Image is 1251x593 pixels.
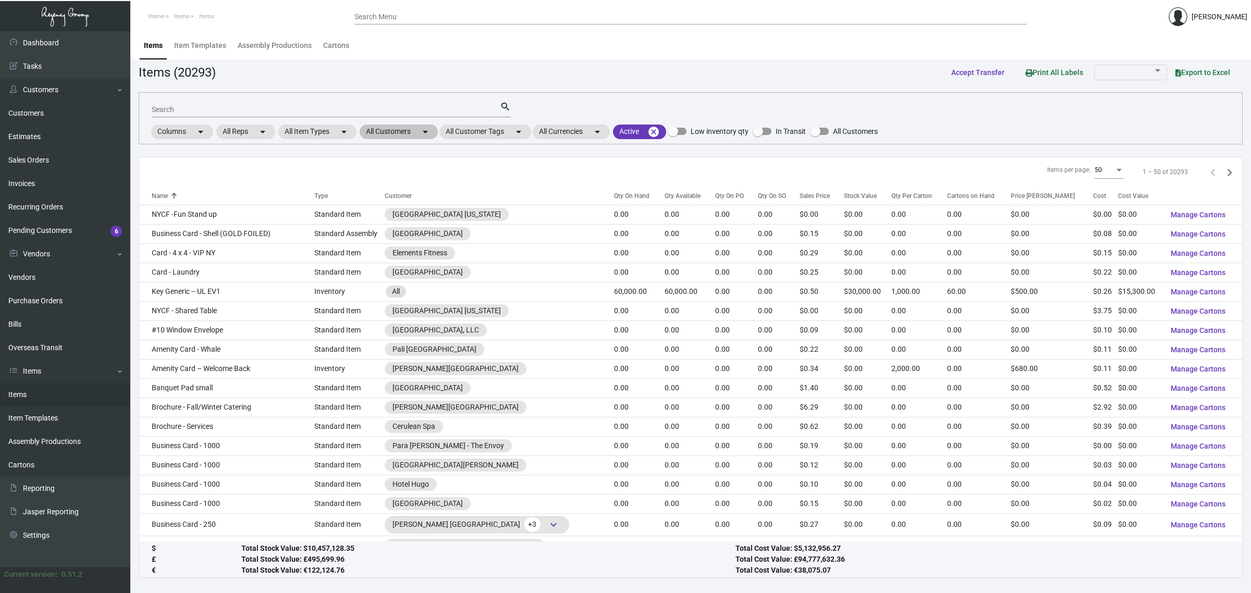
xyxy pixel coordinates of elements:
[139,359,314,378] td: Amenity Card – Welcome Back
[844,340,891,359] td: $0.00
[1171,288,1225,296] span: Manage Cartons
[393,228,463,239] div: [GEOGRAPHIC_DATA]
[758,282,800,301] td: 0.00
[1118,191,1162,201] div: Cost Value
[1011,436,1093,455] td: $0.00
[614,243,664,263] td: 0.00
[1118,455,1162,475] td: $0.00
[943,63,1013,82] button: Accept Transfer
[844,436,891,455] td: $0.00
[1011,205,1093,224] td: $0.00
[800,378,844,398] td: $1.40
[139,224,314,243] td: Business Card - Shell (GOLD FOILED)
[314,205,385,224] td: Standard Item
[1011,263,1093,282] td: $0.00
[715,455,758,475] td: 0.00
[891,455,947,475] td: 0.00
[314,475,385,494] td: Standard Item
[385,187,615,205] th: Customer
[715,263,758,282] td: 0.00
[758,205,800,224] td: 0.00
[776,125,806,138] span: In Transit
[419,126,432,138] mat-icon: arrow_drop_down
[1118,359,1162,378] td: $0.00
[314,224,385,243] td: Standard Assembly
[614,320,664,340] td: 0.00
[800,205,844,224] td: $0.00
[758,243,800,263] td: 0.00
[1093,359,1118,378] td: $0.11
[174,40,226,51] div: Item Templates
[139,243,314,263] td: Card - 4 x 4 - VIP NY
[844,224,891,243] td: $0.00
[800,455,844,475] td: $0.12
[314,263,385,282] td: Standard Item
[891,359,947,378] td: 2,000.00
[1169,7,1187,26] img: admin@bootstrapmaster.com
[1095,166,1102,174] span: 50
[1171,521,1225,529] span: Manage Cartons
[1143,167,1188,177] div: 1 – 50 of 20293
[947,243,1011,263] td: 0.00
[1171,326,1225,335] span: Manage Cartons
[360,125,438,139] mat-chip: All Customers
[614,378,664,398] td: 0.00
[314,282,385,301] td: Inventory
[665,378,715,398] td: 0.00
[647,126,660,138] mat-icon: cancel
[1171,423,1225,431] span: Manage Cartons
[800,436,844,455] td: $0.19
[1093,398,1118,417] td: $2.92
[614,301,664,320] td: 0.00
[1011,191,1075,201] div: Price [PERSON_NAME]
[665,301,715,320] td: 0.00
[800,340,844,359] td: $0.22
[1118,301,1162,320] td: $0.00
[613,125,666,139] mat-chip: Active
[1118,263,1162,282] td: $0.00
[139,205,314,224] td: NYCF -Fun Stand up
[386,286,406,298] mat-chip: All
[393,248,447,258] div: Elements Fitness
[891,436,947,455] td: 0.00
[393,440,504,451] div: Para [PERSON_NAME] - The Envoy
[715,398,758,417] td: 0.00
[1093,191,1106,201] div: Cost
[199,13,214,20] span: Items
[665,320,715,340] td: 0.00
[947,378,1011,398] td: 0.00
[715,301,758,320] td: 0.00
[1011,282,1093,301] td: $500.00
[844,191,891,201] div: Stock Value
[323,40,349,51] div: Cartons
[800,301,844,320] td: $0.00
[1093,455,1118,475] td: $0.03
[1118,340,1162,359] td: $0.00
[614,191,649,201] div: Qty On Hand
[891,301,947,320] td: 0.00
[533,125,610,139] mat-chip: All Currencies
[1162,398,1234,417] button: Manage Cartons
[715,224,758,243] td: 0.00
[947,191,995,201] div: Cartons on Hand
[614,263,664,282] td: 0.00
[951,68,1004,77] span: Accept Transfer
[800,320,844,340] td: $0.09
[151,125,213,139] mat-chip: Columns
[947,398,1011,417] td: 0.00
[393,344,476,355] div: Pali [GEOGRAPHIC_DATA]
[947,359,1011,378] td: 0.00
[844,263,891,282] td: $0.00
[665,263,715,282] td: 0.00
[758,378,800,398] td: 0.00
[614,205,664,224] td: 0.00
[665,436,715,455] td: 0.00
[844,301,891,320] td: $0.00
[1118,320,1162,340] td: $0.00
[614,282,664,301] td: 60,000.00
[758,340,800,359] td: 0.00
[314,243,385,263] td: Standard Item
[149,13,164,20] span: Home
[1171,480,1225,489] span: Manage Cartons
[1171,249,1225,257] span: Manage Cartons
